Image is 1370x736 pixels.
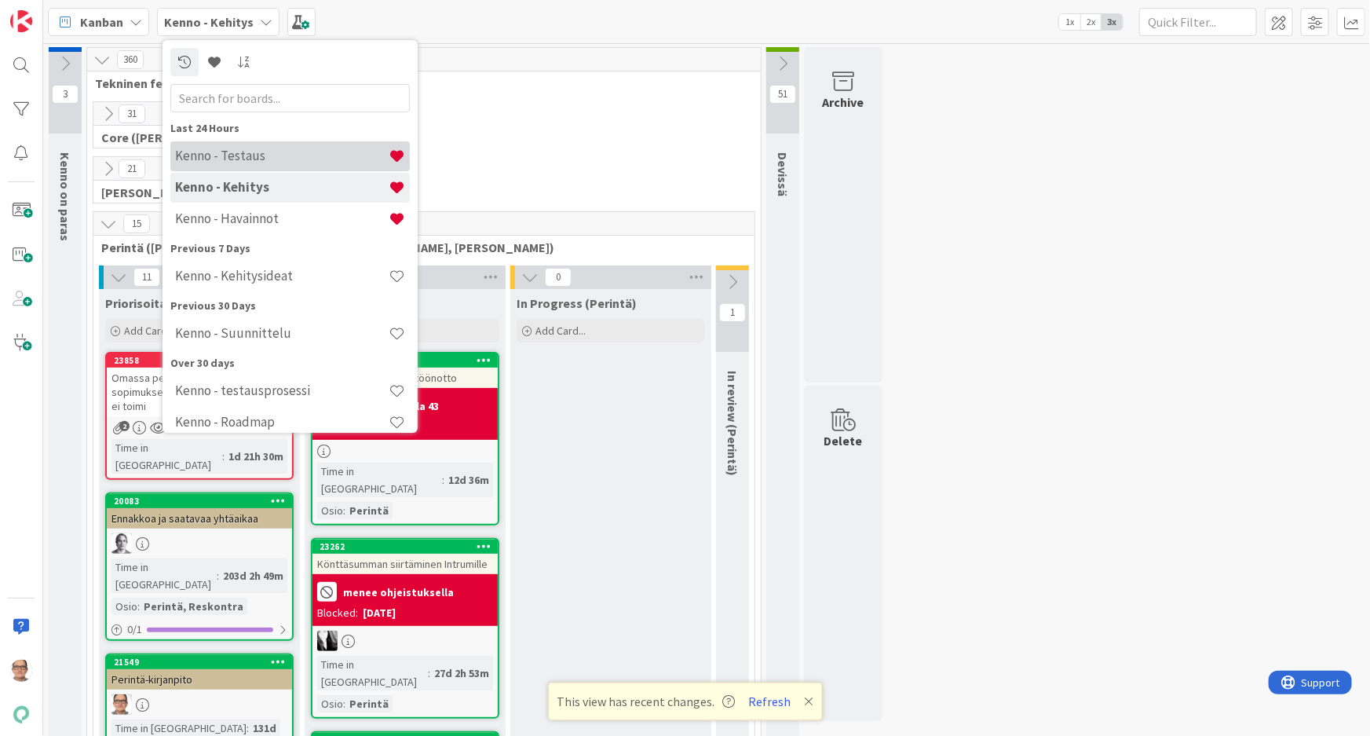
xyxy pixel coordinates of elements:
[175,325,389,341] h4: Kenno - Suunnittelu
[317,631,338,651] img: KV
[101,185,273,200] span: Halti (Sebastian, VilleH, Riikka, Antti, MikkoV, PetriH, PetriM)
[107,669,292,690] div: Perintä-kirjanpito
[170,355,410,372] div: Over 30 days
[175,211,389,226] h4: Kenno - Havainnot
[111,533,132,554] img: PH
[57,152,73,241] span: Kenno on paras
[107,620,292,639] div: 0/1
[137,598,140,615] span: :
[33,2,71,21] span: Support
[345,502,393,519] div: Perintä
[52,85,79,104] span: 3
[442,471,444,489] span: :
[111,558,217,593] div: Time in [GEOGRAPHIC_DATA]
[343,587,454,598] b: menee ohjeistuksella
[119,421,130,431] span: 2
[10,660,32,682] img: PK
[107,494,292,529] div: 20083Ennakkoa ja saatavaa yhtäaikaa
[1101,14,1123,30] span: 3x
[428,665,430,682] span: :
[345,695,393,712] div: Perintä
[1080,14,1101,30] span: 2x
[343,695,345,712] span: :
[312,554,498,574] div: Könttäsumman siirtäminen Intrumille
[557,692,735,711] span: This view has recent changes.
[517,295,637,311] span: In Progress (Perintä)
[175,268,389,284] h4: Kenno - Kehitysideat
[317,502,343,519] div: Osio
[111,598,137,615] div: Osio
[133,268,160,287] span: 11
[1059,14,1080,30] span: 1x
[107,655,292,690] div: 21549Perintä-kirjanpito
[107,694,292,715] div: PK
[317,605,358,621] div: Blocked:
[111,439,222,474] div: Time in [GEOGRAPHIC_DATA]
[312,540,498,574] div: 23262Könttäsumman siirtäminen Intrumille
[824,431,863,450] div: Delete
[170,240,410,257] div: Previous 7 Days
[107,494,292,508] div: 20083
[95,75,741,91] span: Tekninen feature suunnittelu ja toteutus
[343,502,345,519] span: :
[363,605,396,621] div: [DATE]
[535,324,586,338] span: Add Card...
[823,93,864,112] div: Archive
[101,240,735,255] span: Perintä (Jaakko, PetriH, MikkoV, Pasi)
[107,353,292,416] div: 23858Omassa perinnässä olevalle sopimukselle Ohimaksun kohdistus - ei toimi
[444,471,493,489] div: 12d 36m
[743,691,796,712] button: Refresh
[775,152,791,196] span: Devissä
[80,13,123,31] span: Kanban
[117,50,144,69] span: 360
[170,120,410,137] div: Last 24 Hours
[317,463,442,497] div: Time in [GEOGRAPHIC_DATA]
[170,84,410,112] input: Search for boards...
[312,631,498,651] div: KV
[719,303,746,322] span: 1
[107,508,292,529] div: Ennakkoa ja saatavaa yhtäaikaa
[164,14,254,30] b: Kenno - Kehitys
[119,104,145,123] span: 31
[114,355,292,366] div: 23858
[107,533,292,554] div: PH
[114,496,292,507] div: 20083
[769,85,796,104] span: 51
[225,448,287,465] div: 1d 21h 30m
[105,295,185,311] span: Priorisoitavat
[101,130,273,145] span: Core (Pasi, Jussi, JaakkoHä, Jyri, Leo, MikkoK, Väinö, MattiH)
[175,148,389,163] h4: Kenno - Testaus
[725,371,740,476] span: In review (Perintä)
[123,214,150,233] span: 15
[430,665,493,682] div: 27d 2h 53m
[312,540,498,554] div: 23262
[219,567,287,584] div: 203d 2h 49m
[107,368,292,416] div: Omassa perinnässä olevalle sopimukselle Ohimaksun kohdistus - ei toimi
[10,704,32,726] img: avatar
[114,657,292,668] div: 21549
[317,656,428,690] div: Time in [GEOGRAPHIC_DATA]
[111,694,132,715] img: PK
[10,10,32,32] img: Visit kanbanzone.com
[107,353,292,368] div: 23858
[175,179,389,195] h4: Kenno - Kehitys
[124,324,174,338] span: Add Card...
[175,383,389,398] h4: Kenno - testausprosessi
[1139,8,1257,36] input: Quick Filter...
[119,159,145,178] span: 21
[170,298,410,314] div: Previous 30 Days
[217,567,219,584] span: :
[545,268,572,287] span: 0
[107,655,292,669] div: 21549
[127,621,142,638] span: 0 / 1
[317,695,343,712] div: Osio
[222,448,225,465] span: :
[175,414,389,430] h4: Kenno - Roadmap
[140,598,247,615] div: Perintä, Reskontra
[320,541,498,552] div: 23262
